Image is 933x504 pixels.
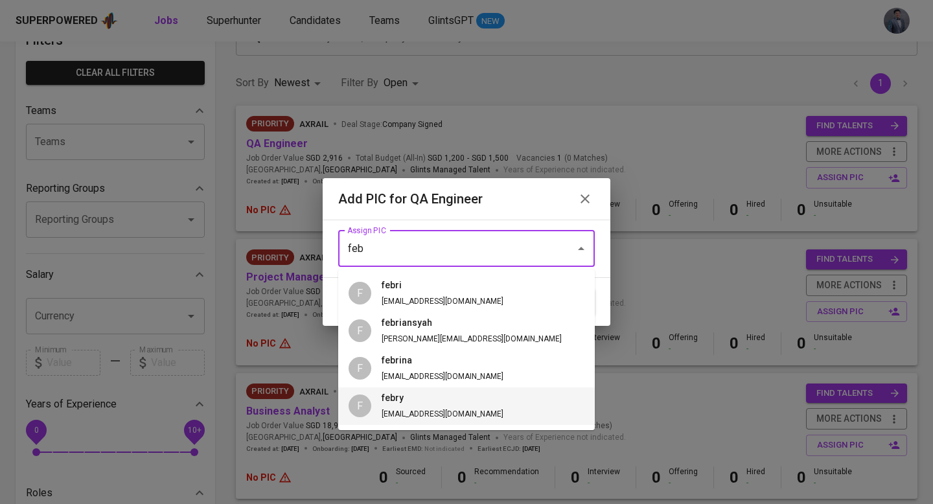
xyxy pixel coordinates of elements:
span: [EMAIL_ADDRESS][DOMAIN_NAME] [382,297,503,306]
div: F [349,282,371,304]
button: Close [572,240,590,258]
h6: febry [382,391,503,406]
span: [PERSON_NAME][EMAIL_ADDRESS][DOMAIN_NAME] [382,334,562,343]
h6: febri [382,279,503,293]
h6: febrina [382,354,503,368]
div: F [349,357,371,380]
h6: febriansyah [382,316,562,330]
div: F [349,319,371,342]
h6: Add PIC for QA Engineer [338,189,483,209]
span: [EMAIL_ADDRESS][DOMAIN_NAME] [382,372,503,381]
div: F [349,395,371,417]
span: [EMAIL_ADDRESS][DOMAIN_NAME] [382,409,503,418]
